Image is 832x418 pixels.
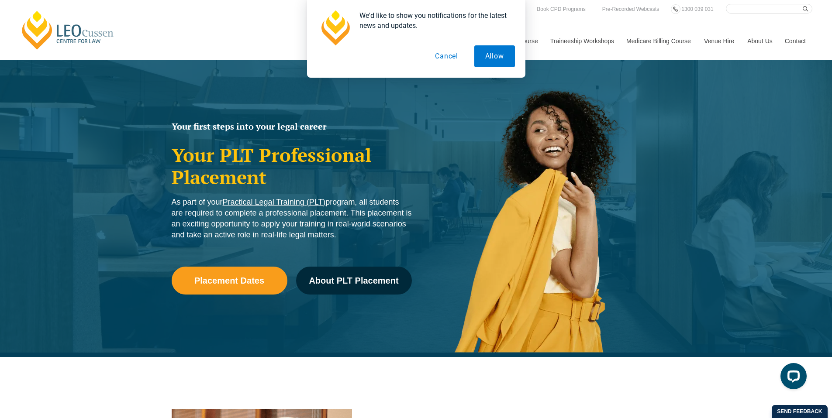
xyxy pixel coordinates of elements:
[172,198,412,239] span: As part of your program, all students are required to complete a professional placement. This pla...
[172,267,287,295] a: Placement Dates
[172,144,412,188] h1: Your PLT Professional Placement
[773,360,810,396] iframe: LiveChat chat widget
[309,276,398,285] span: About PLT Placement
[223,198,326,206] a: Practical Legal Training (PLT)
[296,267,412,295] a: About PLT Placement
[194,276,264,285] span: Placement Dates
[424,45,469,67] button: Cancel
[474,45,515,67] button: Allow
[352,10,515,31] div: We'd like to show you notifications for the latest news and updates.
[172,122,412,131] h2: Your first steps into your legal career
[318,10,352,45] img: notification icon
